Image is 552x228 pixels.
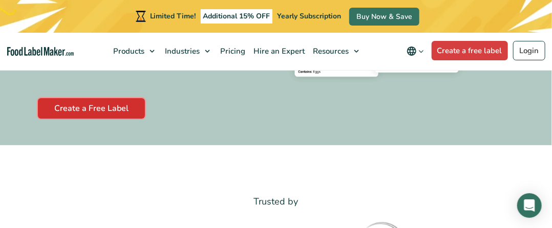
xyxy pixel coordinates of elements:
a: Industries [160,33,216,70]
p: Trusted by [38,194,514,209]
span: Additional 15% OFF [201,9,273,24]
a: Create a Free Label [38,98,145,119]
a: Products [109,33,160,70]
a: Login [513,41,545,60]
a: Food Label Maker homepage [7,47,74,56]
a: Create a free label [432,41,508,60]
button: Change language [399,41,432,61]
a: Resources [308,33,365,70]
span: Resources [310,46,350,56]
span: Industries [162,46,201,56]
span: Pricing [218,46,247,56]
a: Hire an Expert [249,33,308,70]
span: Yearly Subscription [277,11,341,21]
span: Limited Time! [150,11,196,21]
span: Hire an Expert [251,46,306,56]
div: Open Intercom Messenger [517,193,542,218]
a: Pricing [216,33,249,70]
span: Products [111,46,146,56]
a: Buy Now & Save [349,8,419,26]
